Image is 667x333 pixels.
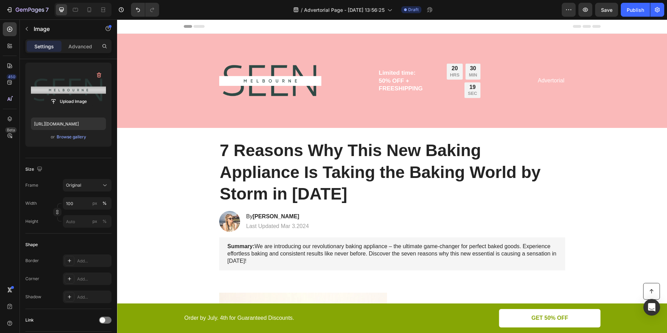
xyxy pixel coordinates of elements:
[333,53,342,59] p: HRS
[25,200,37,206] label: Width
[414,295,451,302] p: GET 50% OFF
[382,290,484,308] a: GET 50% OFF
[25,165,44,174] div: Size
[91,217,99,226] button: %
[25,258,39,264] div: Border
[25,276,39,282] div: Corner
[352,53,360,59] p: MIN
[304,6,385,14] span: Advertorial Page - [DATE] 13:56:25
[421,58,447,65] p: Advertorial
[102,120,448,186] h1: 7 Reasons Why This New Baking Appliance Is Taking the Baking World by Storm in [DATE]
[301,6,303,14] span: /
[135,194,182,200] strong: [PERSON_NAME]
[66,182,81,188] span: Original
[25,218,38,225] label: Height
[92,218,97,225] div: px
[643,299,660,316] div: Open Intercom Messenger
[51,133,55,141] span: or
[129,193,193,202] h2: By
[92,200,97,206] div: px
[91,199,99,208] button: %
[601,7,612,13] span: Save
[100,199,109,208] button: px
[110,224,138,230] strong: Summary:
[102,18,205,104] img: gempages_586125443808101211-7d38df16-2952-4e2f-b56c-4dd14bbe30a2.png
[77,276,110,282] div: Add...
[34,43,54,50] p: Settings
[34,25,93,33] p: Image
[77,258,110,264] div: Add...
[102,192,123,212] img: gempages_432750572815254551-0dd52757-f501-4f5a-9003-85088b00a725.webp
[100,217,109,226] button: px
[56,133,87,140] button: Browse gallery
[44,95,93,108] button: Upload Image
[63,215,112,228] input: px%
[102,218,107,225] div: %
[25,317,34,323] div: Link
[25,242,38,248] div: Shape
[621,3,650,17] button: Publish
[31,117,106,130] input: https://example.com/image.jpg
[7,74,17,80] div: 450
[25,182,38,188] label: Frame
[351,71,360,77] p: SEC
[25,294,41,300] div: Shadow
[131,3,159,17] div: Undo/Redo
[46,6,49,14] p: 7
[3,3,52,17] button: 7
[110,224,440,245] p: We are introducing our revolutionary baking appliance – the ultimate game-changer for perfect bak...
[63,197,112,210] input: px%
[68,43,92,50] p: Advanced
[77,294,110,300] div: Add...
[333,46,342,53] div: 20
[5,127,17,133] div: Beta
[352,46,360,53] div: 30
[117,19,667,333] iframe: Design area
[102,200,107,206] div: %
[408,7,419,13] span: Draft
[627,6,644,14] div: Publish
[595,3,618,17] button: Save
[63,179,112,192] button: Original
[129,203,192,211] p: Last Updated Mar 3.2024
[351,64,360,72] div: 19
[57,134,86,140] div: Browse gallery
[262,50,307,73] p: Limited time: 50% OFF + FREESHIPPING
